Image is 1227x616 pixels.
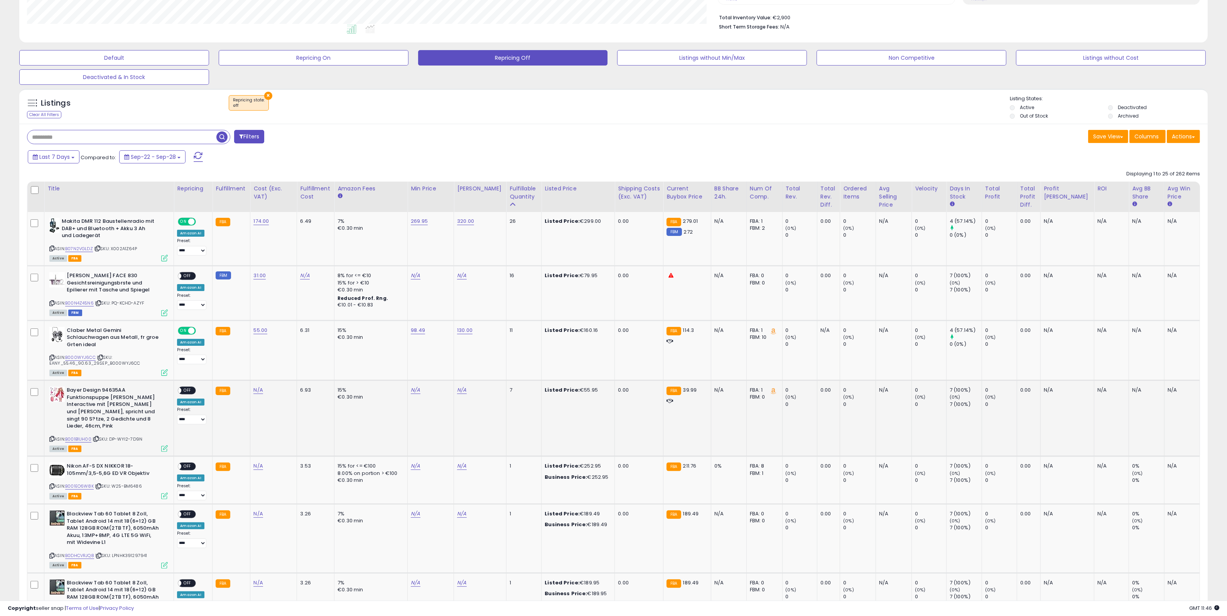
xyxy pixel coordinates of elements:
span: All listings currently available for purchase on Amazon [49,310,67,316]
div: ASIN: [49,272,168,315]
div: ASIN: [49,327,168,375]
small: FBA [216,218,230,226]
div: Listed Price [545,185,611,193]
img: 51JrCL6-I+L._SL40_.jpg [49,579,65,595]
span: OFF [182,463,194,470]
div: Amazon AI [177,339,204,346]
div: Avg BB Share [1132,185,1161,201]
div: N/A [714,272,741,279]
div: FBA: 8 [750,463,776,470]
div: 8% for <= €10 [338,272,402,279]
div: 0 [786,218,817,225]
button: Default [19,50,209,66]
button: Repricing On [219,50,408,66]
div: Preset: [177,238,206,256]
div: N/A [879,272,906,279]
div: 0.00 [618,218,657,225]
div: Total Profit Diff. [1020,185,1037,209]
b: Listed Price: [545,327,580,334]
small: (0%) [985,280,996,286]
div: 0 [915,327,946,334]
div: Days In Stock [950,185,979,201]
div: 15% [338,387,402,394]
div: N/A [1097,387,1123,394]
b: Makita DMR 112 Baustellenradio mit DAB+ und Bluetooth + Akku 3 Ah und Ladegerät [62,218,155,241]
small: FBM [667,228,682,236]
button: Deactivated & In Stock [19,69,209,85]
div: Total Rev. [786,185,814,201]
span: OFF [195,327,207,334]
div: Current Buybox Price [667,185,708,201]
a: N/A [253,462,263,470]
a: B00N4Z45N6 [65,300,94,306]
div: €0.30 min [338,286,402,293]
div: 0 [985,387,1017,394]
span: OFF [182,273,194,279]
div: FBM: 2 [750,225,776,232]
small: Avg Win Price. [1168,201,1172,208]
div: 0 [915,232,946,239]
div: FBM: 0 [750,394,776,401]
a: N/A [253,386,263,394]
div: 7 (100%) [950,286,982,293]
img: 41tEOsvA1UL._SL40_.jpg [49,327,65,342]
a: 98.49 [411,327,425,334]
div: 0 [843,401,876,408]
div: FBA: 1 [750,387,776,394]
a: B001EO6W8K [65,483,94,490]
div: 0 [915,401,946,408]
div: 0 [786,272,817,279]
a: 174.00 [253,217,269,225]
div: 0 [985,463,1017,470]
div: 0 [786,341,817,348]
small: FBA [667,387,681,395]
div: Cost (Exc. VAT) [253,185,294,201]
div: 0 [985,341,1017,348]
div: Num of Comp. [750,185,779,201]
div: 16 [510,272,535,279]
div: Fulfillment [216,185,247,193]
div: 0.00 [820,387,834,394]
div: N/A [820,327,834,334]
button: Save View [1088,130,1128,143]
b: Total Inventory Value: [719,14,771,21]
label: Archived [1118,113,1139,119]
span: N/A [780,23,790,30]
button: Actions [1167,130,1200,143]
div: BB Share 24h. [714,185,743,201]
div: 0 [915,218,946,225]
div: N/A [1168,272,1194,279]
div: 0 (0%) [950,232,982,239]
span: | SKU: X002A1Z64P [94,246,137,252]
div: €160.16 [545,327,609,334]
div: 0 [915,272,946,279]
div: Preset: [177,407,206,424]
div: N/A [1044,218,1088,225]
div: 0.00 [618,327,657,334]
b: Listed Price: [545,386,580,394]
small: (0%) [915,280,926,286]
small: FBA [667,463,681,471]
div: 0 [915,341,946,348]
small: (0%) [915,225,926,231]
div: Fulfillable Quantity [510,185,538,201]
b: Bayer Design 94635AA Funktionspuppe [PERSON_NAME] Interactive mit [PERSON_NAME] und [PERSON_NAME]... [67,387,160,431]
button: Columns [1129,130,1166,143]
div: Amazon AI [177,399,204,406]
small: (0%) [915,394,926,400]
div: 0 [843,463,876,470]
span: Sep-22 - Sep-28 [131,153,176,161]
b: [PERSON_NAME] FACE 830 Gesichtsreinigungsbrste und Epilierer mit Tasche und Spiegel [67,272,160,296]
div: 0 [915,387,946,394]
div: 0.00 [1020,272,1035,279]
div: 15% for > €10 [338,279,402,286]
a: N/A [457,579,466,587]
a: 269.95 [411,217,428,225]
span: 272 [684,228,693,236]
div: 3.53 [300,463,328,470]
div: 7 (100%) [950,387,982,394]
small: (0%) [786,334,797,340]
div: 0 [786,232,817,239]
div: 6.93 [300,387,328,394]
div: 0.00 [820,218,834,225]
